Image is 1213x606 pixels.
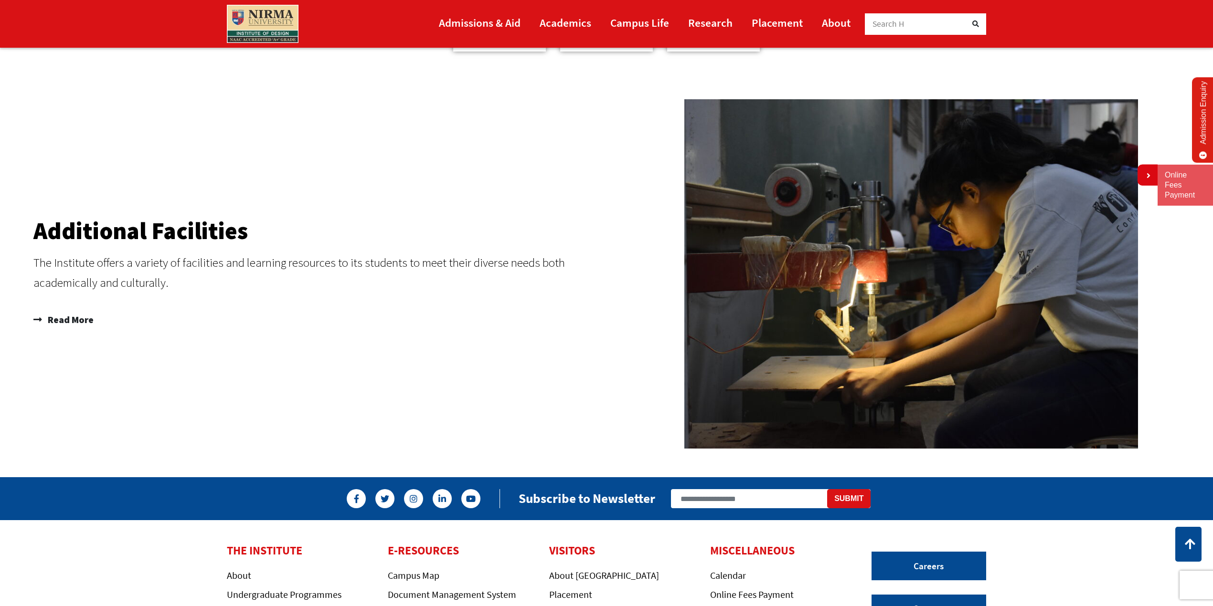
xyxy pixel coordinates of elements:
a: Placement [549,588,592,600]
a: Online Fees Payment [710,588,794,600]
h2: Additional Facilities [33,219,602,243]
a: About [GEOGRAPHIC_DATA] [549,569,659,581]
a: Admissions & Aid [439,12,521,33]
a: Online Fees Payment [1165,170,1206,200]
a: Undergraduate Programmes [227,588,341,600]
a: Academics [540,12,591,33]
span: Search H [873,19,904,29]
a: About [227,569,251,581]
a: Campus Life [610,12,669,33]
a: Calendar [710,569,746,581]
img: main_logo [227,5,298,43]
button: Submit [827,489,871,508]
a: About [822,12,851,33]
p: The Institute offers a variety of facilities and learning resources to its students to meet their... [33,252,602,293]
a: Document Management System [388,588,516,600]
span: Read More [45,310,94,329]
a: Research [688,12,733,33]
img: mm7-950x732 [684,99,1138,449]
a: Careers [872,552,986,580]
a: Campus Map [388,569,439,581]
a: Placement [752,12,803,33]
h2: Subscribe to Newsletter [519,491,655,506]
a: Read More [33,310,602,329]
